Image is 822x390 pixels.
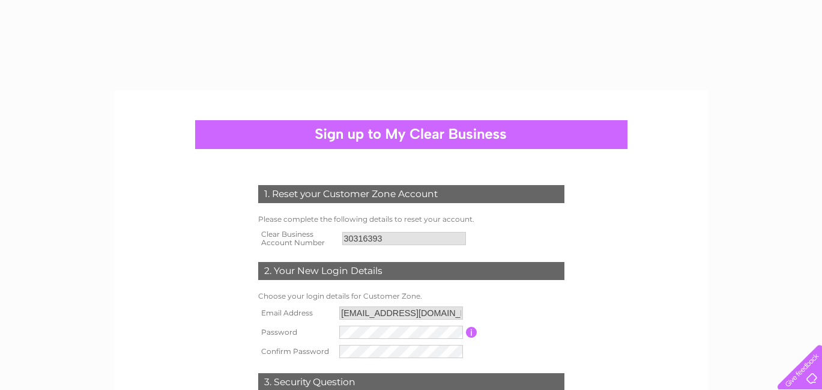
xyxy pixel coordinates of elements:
th: Confirm Password [255,342,337,361]
div: 2. Your New Login Details [258,262,564,280]
td: Choose your login details for Customer Zone. [255,289,567,303]
div: 1. Reset your Customer Zone Account [258,185,564,203]
td: Please complete the following details to reset your account. [255,212,567,227]
th: Email Address [255,303,337,323]
input: Information [466,327,477,338]
th: Clear Business Account Number [255,227,339,251]
th: Password [255,323,337,342]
